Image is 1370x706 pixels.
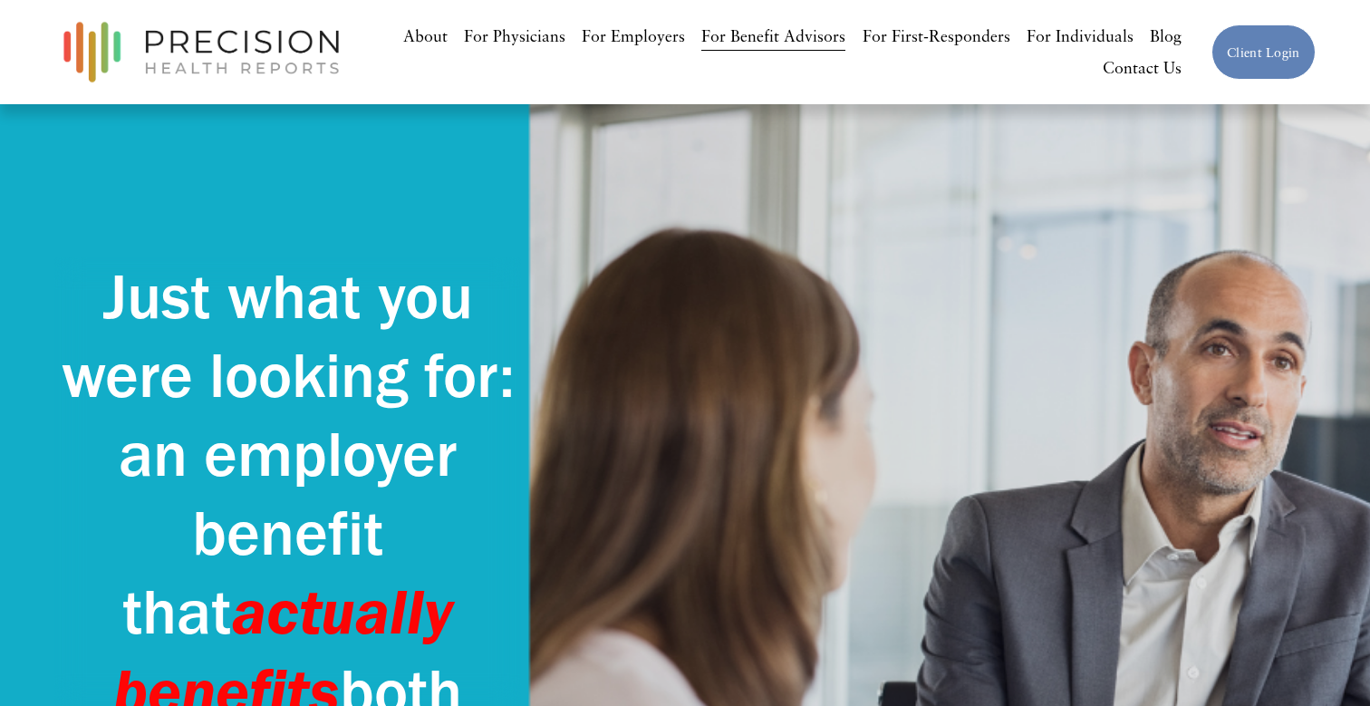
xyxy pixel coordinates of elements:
[1027,20,1134,53] a: For Individuals
[1150,20,1182,53] a: Blog
[54,14,348,91] img: Precision Health Reports
[1103,53,1182,85] a: Contact Us
[1211,24,1315,80] a: Client Login
[403,20,448,53] a: About
[232,571,424,650] em: actuall
[464,20,565,53] a: For Physicians
[582,20,685,53] a: For Employers
[701,20,845,53] a: For Benefit Advisors
[863,20,1010,53] a: For First-Responders
[1044,474,1370,706] iframe: Chat Widget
